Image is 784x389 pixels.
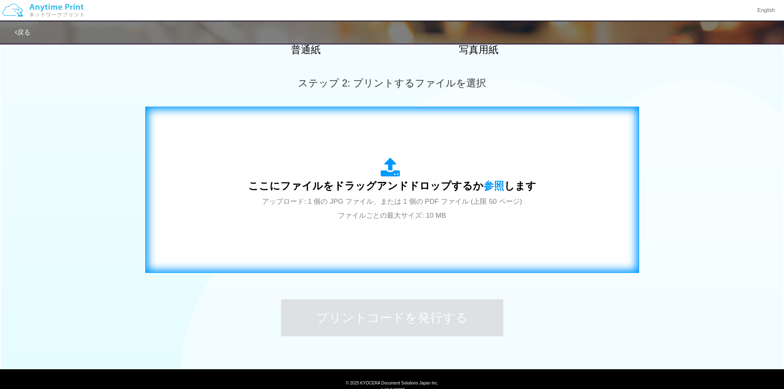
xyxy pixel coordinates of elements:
[298,77,486,89] span: ステップ 2: プリントするファイルを選択
[407,44,551,55] h2: 写真用紙
[248,180,536,191] span: ここにファイルをドラッグアンドドロップするか します
[484,180,504,191] span: 参照
[346,380,438,385] span: © 2025 KYOCERA Document Solutions Japan Inc.
[15,29,30,36] a: 戻る
[262,198,522,219] span: アップロード: 1 個の JPG ファイル、または 1 個の PDF ファイル (上限 50 ページ) ファイルごとの最大サイズ: 10 MB
[281,299,503,336] button: プリントコードを発行する
[234,44,378,55] h2: 普通紙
